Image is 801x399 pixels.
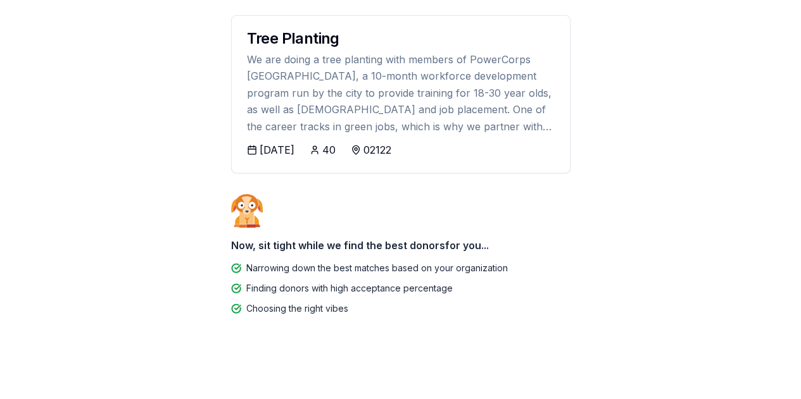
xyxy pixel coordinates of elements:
div: 02122 [363,142,391,157]
div: We are doing a tree planting with members of PowerCorps [GEOGRAPHIC_DATA], a 10-month workforce d... [247,51,555,135]
div: Tree Planting [247,31,555,46]
div: Now, sit tight while we find the best donors for you... [231,233,571,258]
img: Dog waiting patiently [231,193,263,228]
div: Choosing the right vibes [246,301,348,316]
div: Narrowing down the best matches based on your organization [246,261,508,276]
div: 40 [322,142,336,157]
div: [DATE] [260,142,294,157]
div: Finding donors with high acceptance percentage [246,281,453,296]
